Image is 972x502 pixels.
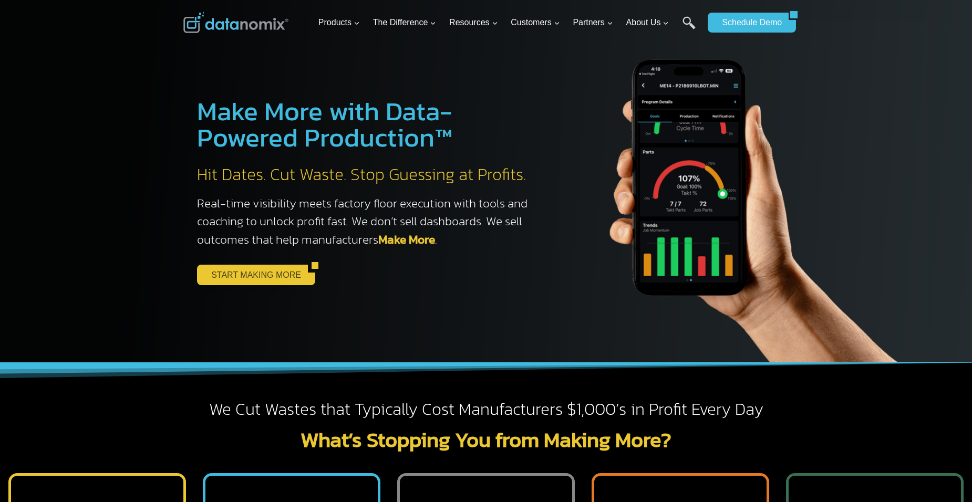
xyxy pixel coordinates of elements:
[449,16,498,29] span: Resources
[236,44,284,53] span: Phone number
[5,316,174,497] iframe: Popup CTA
[314,6,703,40] nav: Primary Navigation
[183,399,789,421] h2: We Cut Wastes that Typically Cost Manufacturers $1,000’s in Profit Every Day
[560,21,927,362] img: The Datanoix Mobile App available on Android and iOS Devices
[197,194,539,249] h3: Real-time visibility meets factory floor execution with tools and coaching to unlock profit fast....
[236,1,270,10] span: Last Name
[511,16,560,29] span: Customers
[573,16,613,29] span: Partners
[118,234,133,242] a: Terms
[197,164,539,186] h2: Hit Dates. Cut Waste. Stop Guessing at Profits.
[183,429,789,450] h2: What’s Stopping You from Making More?
[197,98,539,151] h1: Make More with Data-Powered Production™
[683,16,696,40] a: Search
[378,231,435,248] a: Make More
[318,16,360,29] span: Products
[373,16,437,29] span: The Difference
[143,234,177,242] a: Privacy Policy
[236,130,277,139] span: State/Region
[626,16,669,29] span: About Us
[183,12,288,33] img: Datanomix
[197,265,308,285] a: START MAKING MORE
[708,13,789,33] a: Schedule Demo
